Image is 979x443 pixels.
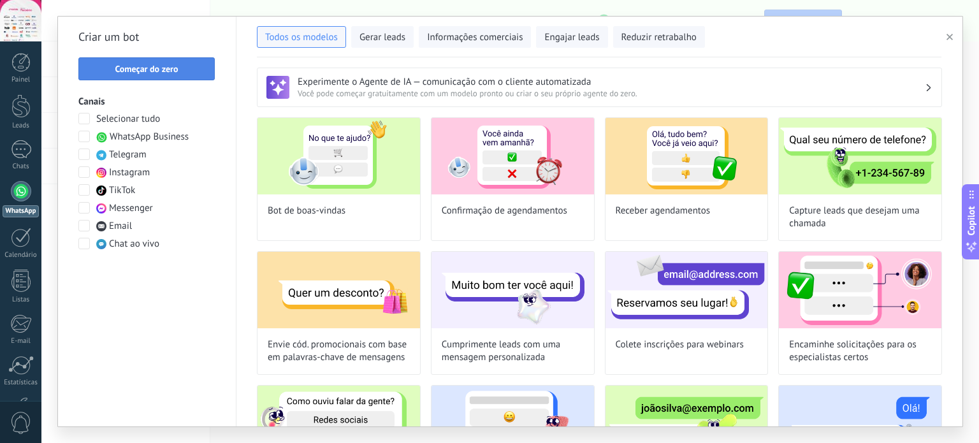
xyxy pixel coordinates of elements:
[442,205,567,217] span: Confirmação de agendamentos
[3,251,40,259] div: Calendário
[616,338,744,351] span: Colete inscrições para webinars
[3,122,40,130] div: Leads
[789,205,931,230] span: Capture leads que desejam uma chamada
[3,296,40,304] div: Listas
[442,338,584,364] span: Cumprimente leads com uma mensagem personalizada
[268,338,410,364] span: Envie cód. promocionais com base em palavras-chave de mensagens
[265,31,338,44] span: Todos os modelos
[427,31,523,44] span: Informações comerciais
[109,149,147,161] span: Telegram
[431,118,594,194] img: Confirmação de agendamentos
[789,338,931,364] span: Encaminhe solicitações para os especialistas certos
[351,26,414,48] button: Gerar leads
[431,252,594,328] img: Cumprimente leads com uma mensagem personalizada
[109,202,153,215] span: Messenger
[606,118,768,194] img: Receber agendamentos
[298,76,925,88] h3: Experimente o Agente de IA — comunicação com o cliente automatizada
[779,118,941,194] img: Capture leads que desejam uma chamada
[115,64,178,73] span: Começar do zero
[78,96,215,108] h3: Canais
[621,31,697,44] span: Reduzir retrabalho
[257,252,420,328] img: Envie cód. promocionais com base em palavras-chave de mensagens
[3,337,40,345] div: E-mail
[78,27,215,47] h2: Criar um bot
[3,76,40,84] div: Painel
[109,184,135,197] span: TikTok
[3,163,40,171] div: Chats
[109,166,150,179] span: Instagram
[78,57,215,80] button: Começar do zero
[109,238,159,251] span: Chat ao vivo
[109,220,132,233] span: Email
[96,113,160,126] span: Selecionar tudo
[3,205,39,217] div: WhatsApp
[257,26,346,48] button: Todos os modelos
[359,31,405,44] span: Gerar leads
[268,205,345,217] span: Bot de boas-vindas
[419,26,531,48] button: Informações comerciais
[3,379,40,387] div: Estatísticas
[606,252,768,328] img: Colete inscrições para webinars
[779,252,941,328] img: Encaminhe solicitações para os especialistas certos
[965,206,978,235] span: Copilot
[110,131,189,143] span: WhatsApp Business
[536,26,607,48] button: Engajar leads
[544,31,599,44] span: Engajar leads
[257,118,420,194] img: Bot de boas-vindas
[613,26,705,48] button: Reduzir retrabalho
[616,205,711,217] span: Receber agendamentos
[298,88,925,99] span: Você pode começar gratuitamente com um modelo pronto ou criar o seu próprio agente do zero.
